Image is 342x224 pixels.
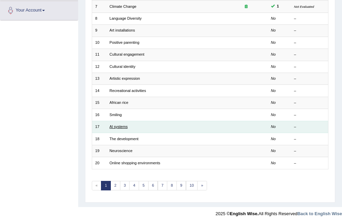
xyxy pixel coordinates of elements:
[129,181,139,190] a: 4
[92,181,102,190] span: «
[139,181,149,190] a: 5
[230,211,258,216] strong: English Wise.
[216,207,342,217] div: 2025 © All Rights Reserved
[227,4,264,10] div: Exam occurring question
[294,28,325,33] div: –
[271,161,276,165] em: No
[271,52,276,56] em: No
[294,64,325,70] div: –
[109,64,135,69] a: Cultural identity
[271,113,276,117] em: No
[92,73,106,85] td: 13
[271,89,276,93] em: No
[294,148,325,154] div: –
[109,52,144,56] a: Cultural engagement
[294,88,325,94] div: –
[110,181,120,190] a: 2
[186,181,198,190] a: 10
[271,76,276,80] em: No
[109,76,140,80] a: Artistic expression
[92,133,106,145] td: 18
[109,100,128,105] a: African rice
[271,100,276,105] em: No
[294,100,325,106] div: –
[294,40,325,45] div: –
[92,61,106,73] td: 12
[92,37,106,49] td: 10
[92,49,106,61] td: 11
[92,121,106,133] td: 17
[109,137,138,141] a: The development
[271,64,276,69] em: No
[148,181,158,190] a: 6
[271,137,276,141] em: No
[109,16,142,20] a: Language Diversity
[92,25,106,37] td: 9
[271,125,276,129] em: No
[109,113,122,117] a: Smiling
[92,145,106,157] td: 19
[101,181,111,190] a: 1
[271,40,276,44] em: No
[92,13,106,24] td: 8
[271,149,276,153] em: No
[197,181,207,190] a: »
[294,52,325,57] div: –
[167,181,177,190] a: 8
[109,4,136,8] a: Climate Change
[271,28,276,32] em: No
[294,76,325,81] div: –
[271,16,276,20] em: No
[109,89,146,93] a: Recreational activities
[294,161,325,166] div: –
[294,124,325,130] div: –
[92,1,106,13] td: 7
[0,1,78,18] a: Your Account
[158,181,168,190] a: 7
[275,3,281,10] span: You can still take this question
[92,85,106,97] td: 14
[109,161,160,165] a: Online shopping environments
[92,157,106,169] td: 20
[120,181,130,190] a: 3
[176,181,186,190] a: 9
[109,149,133,153] a: Neuroscience
[92,109,106,121] td: 16
[294,112,325,118] div: –
[109,125,127,129] a: Al systems
[294,136,325,142] div: –
[92,97,106,109] td: 15
[109,28,135,32] a: Art installations
[109,40,139,44] a: Positive parenting
[294,16,325,21] div: –
[297,211,342,216] a: Back to English Wise
[294,5,314,8] small: Not Evaluated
